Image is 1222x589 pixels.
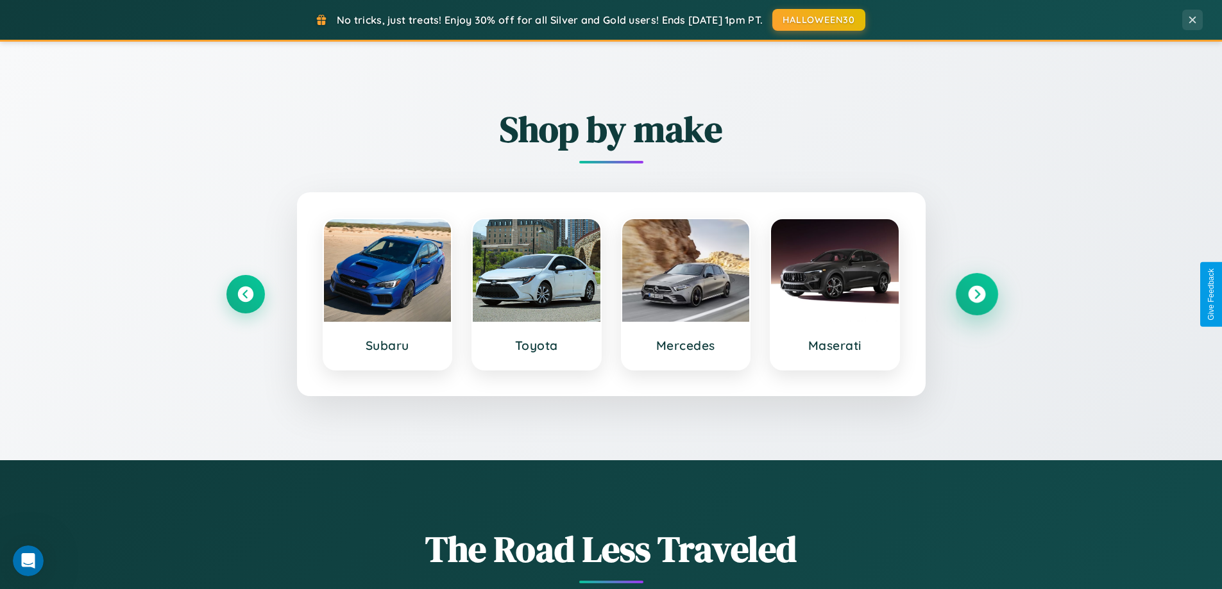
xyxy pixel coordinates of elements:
[486,338,588,353] h3: Toyota
[784,338,886,353] h3: Maserati
[337,338,439,353] h3: Subaru
[1207,269,1216,320] div: Give Feedback
[226,104,996,154] h2: Shop by make
[635,338,737,353] h3: Mercedes
[226,524,996,574] h1: The Road Less Traveled
[772,9,865,31] button: HALLOWEEN30
[337,13,763,26] span: No tricks, just treats! Enjoy 30% off for all Silver and Gold users! Ends [DATE] 1pm PT.
[13,545,44,576] iframe: Intercom live chat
